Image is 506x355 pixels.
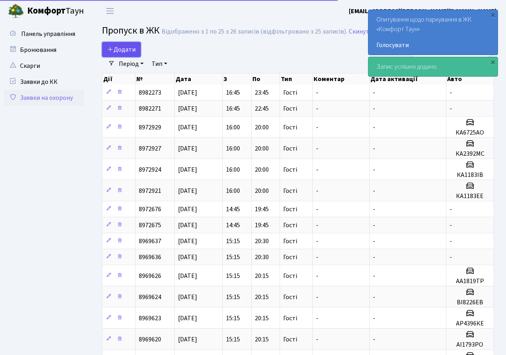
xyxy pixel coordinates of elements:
h5: КА6725АО [450,129,490,137]
span: - [450,104,452,113]
h5: ВІ8226ЕВ [450,299,490,306]
span: 15:15 [226,237,240,246]
a: Заявки до КК [4,74,84,90]
span: 8969624 [139,293,161,301]
span: Гості [283,254,297,260]
span: Гості [283,124,297,131]
h5: АІ1793РО [450,341,490,349]
span: 20:15 [255,314,269,323]
img: logo.png [8,3,24,19]
div: Відображено з 1 по 25 з 26 записів (відфільтровано з 25 записів). [162,28,347,36]
span: Гості [283,145,297,152]
span: 20:15 [255,335,269,344]
span: - [373,293,375,301]
span: 19:45 [255,221,269,230]
span: 8982271 [139,104,161,113]
span: 8969626 [139,272,161,280]
span: 8969637 [139,237,161,246]
span: Пропуск в ЖК [102,24,160,38]
span: - [373,221,375,230]
span: Панель управління [21,30,75,38]
span: 14:45 [226,205,240,214]
span: Гості [283,188,297,194]
span: 20:00 [255,123,269,132]
span: - [373,123,375,132]
span: Гості [283,336,297,343]
span: 20:00 [255,165,269,174]
a: Голосувати [376,40,490,50]
span: - [316,253,318,262]
span: - [316,123,318,132]
span: - [373,144,375,153]
span: 20:30 [255,237,269,246]
span: 8982273 [139,88,161,97]
span: Гості [283,89,297,96]
span: - [373,272,375,280]
span: - [316,88,318,97]
span: [DATE] [178,186,197,195]
span: - [316,335,318,344]
span: 16:00 [226,144,240,153]
span: - [316,205,318,214]
th: Коментар [313,73,370,85]
span: [DATE] [178,314,197,323]
th: Дії [102,73,136,85]
span: 16:00 [226,165,240,174]
th: Дата [175,73,223,85]
h5: АА1819ТР [450,278,490,285]
span: [DATE] [178,123,197,132]
span: 8972921 [139,186,161,195]
span: - [316,186,318,195]
span: 22:45 [255,104,269,113]
span: 15:15 [226,272,240,280]
span: Гості [283,294,297,300]
span: [DATE] [178,237,197,246]
span: - [450,221,452,230]
span: Гості [283,105,297,112]
a: Скарги [4,58,84,74]
b: [EMAIL_ADDRESS][PERSON_NAME][DOMAIN_NAME] [349,7,496,16]
span: - [316,221,318,230]
span: 8969623 [139,314,161,323]
span: [DATE] [178,293,197,301]
span: [DATE] [178,221,197,230]
span: - [450,237,452,246]
span: - [450,253,452,262]
span: Гості [283,167,297,173]
span: [DATE] [178,104,197,113]
span: 8972675 [139,221,161,230]
span: 15:15 [226,314,240,323]
th: По [252,73,280,85]
span: - [450,205,452,214]
span: - [373,186,375,195]
h5: КА1183ЕЕ [450,192,490,200]
span: - [316,237,318,246]
span: - [316,165,318,174]
b: Комфорт [27,4,66,17]
span: Таун [27,4,84,18]
a: Тип [148,57,170,71]
span: Додати [107,45,136,54]
span: 8972676 [139,205,161,214]
span: 16:00 [226,186,240,195]
th: Авто [446,73,494,85]
span: 8972924 [139,165,161,174]
span: - [373,237,375,246]
span: 8969620 [139,335,161,344]
th: З [223,73,252,85]
span: - [373,314,375,323]
span: 20:00 [255,144,269,153]
a: Бронювання [4,42,84,58]
span: 15:15 [226,253,240,262]
span: 16:45 [226,104,240,113]
span: Гості [283,238,297,244]
span: - [316,272,318,280]
span: 8972929 [139,123,161,132]
span: 16:45 [226,88,240,97]
span: 8969636 [139,253,161,262]
span: [DATE] [178,144,197,153]
span: 14:45 [226,221,240,230]
span: [DATE] [178,335,197,344]
span: 23:45 [255,88,269,97]
span: - [316,314,318,323]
